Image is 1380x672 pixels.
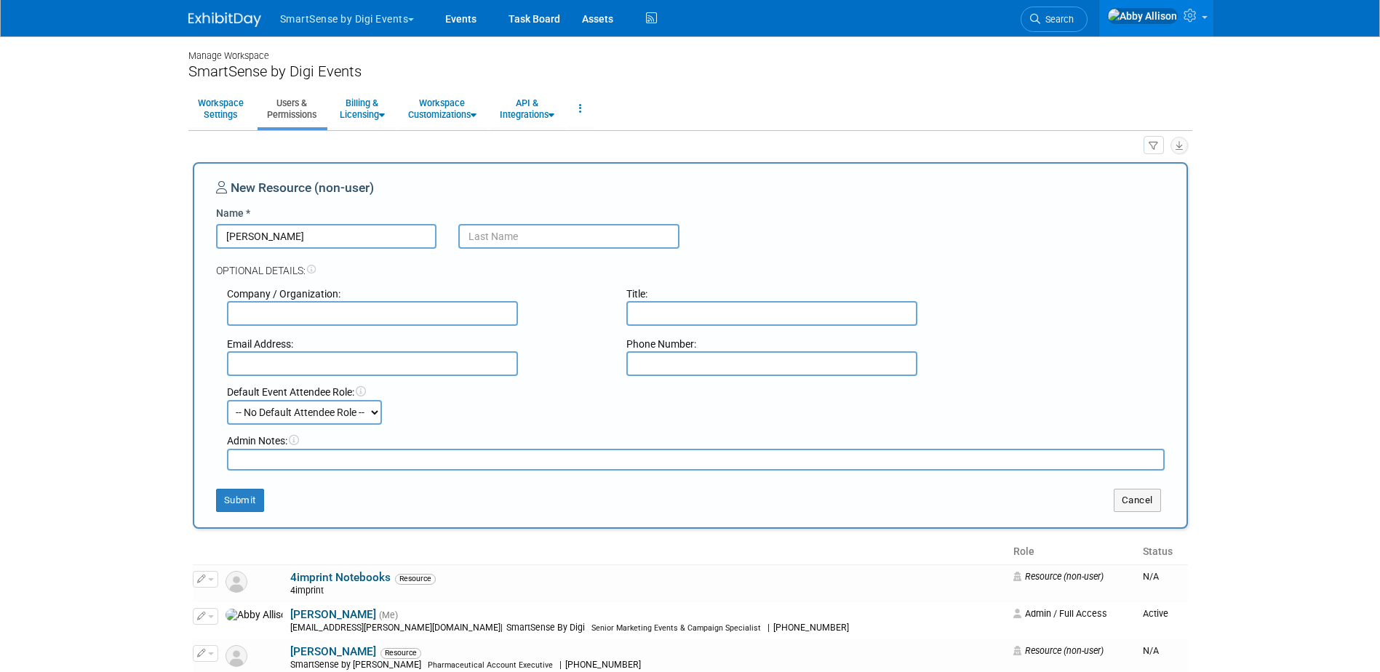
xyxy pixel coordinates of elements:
button: Cancel [1114,489,1161,512]
span: Active [1143,608,1168,619]
img: Abby Allison [1107,8,1178,24]
a: WorkspaceCustomizations [399,91,486,127]
span: | [559,660,562,670]
span: Search [1040,14,1074,25]
a: Billing &Licensing [330,91,394,127]
div: Title: [626,287,1005,301]
div: [EMAIL_ADDRESS][PERSON_NAME][DOMAIN_NAME] [290,623,1004,634]
img: Abby Allison [226,609,283,622]
a: WorkspaceSettings [188,91,253,127]
input: First Name [216,224,437,249]
span: Resource [380,648,421,658]
input: Last Name [458,224,679,249]
span: N/A [1143,571,1159,582]
th: Role [1008,540,1137,564]
img: Resource [226,645,247,667]
button: Submit [216,489,264,512]
span: [PHONE_NUMBER] [770,623,853,633]
div: Default Event Attendee Role: [227,385,1165,399]
span: | [500,623,503,633]
span: | [767,623,770,633]
span: (Me) [379,610,398,620]
a: Users &Permissions [258,91,326,127]
label: Name * [216,206,250,220]
span: 4imprint [290,585,328,596]
img: Resource [226,571,247,593]
span: N/A [1143,645,1159,656]
img: ExhibitDay [188,12,261,27]
span: Resource (non-user) [1013,571,1104,582]
div: Email Address: [227,337,605,351]
span: [PHONE_NUMBER] [562,660,645,670]
span: Pharmaceutical Account Executive [428,660,553,670]
span: Resource (non-user) [1013,645,1104,656]
span: SmartSense by [PERSON_NAME] [290,660,426,670]
div: Phone Number: [626,337,1005,351]
a: API &Integrations [490,91,564,127]
a: [PERSON_NAME] [290,645,376,658]
div: Manage Workspace [188,36,1192,63]
th: Status [1137,540,1188,564]
div: Admin Notes: [227,433,1165,448]
a: 4imprint Notebooks [290,571,391,584]
div: New Resource (non-user) [216,179,1165,206]
div: Company / Organization: [227,287,605,301]
span: Senior Marketing Events & Campaign Specialist [591,623,761,633]
span: Admin / Full Access [1013,608,1107,619]
div: Optional Details: [216,249,1165,278]
span: Resource [395,574,436,584]
div: SmartSense by Digi Events [188,63,1192,81]
span: SmartSense By Digi [503,623,589,633]
a: [PERSON_NAME] [290,608,376,621]
a: Search [1021,7,1088,32]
